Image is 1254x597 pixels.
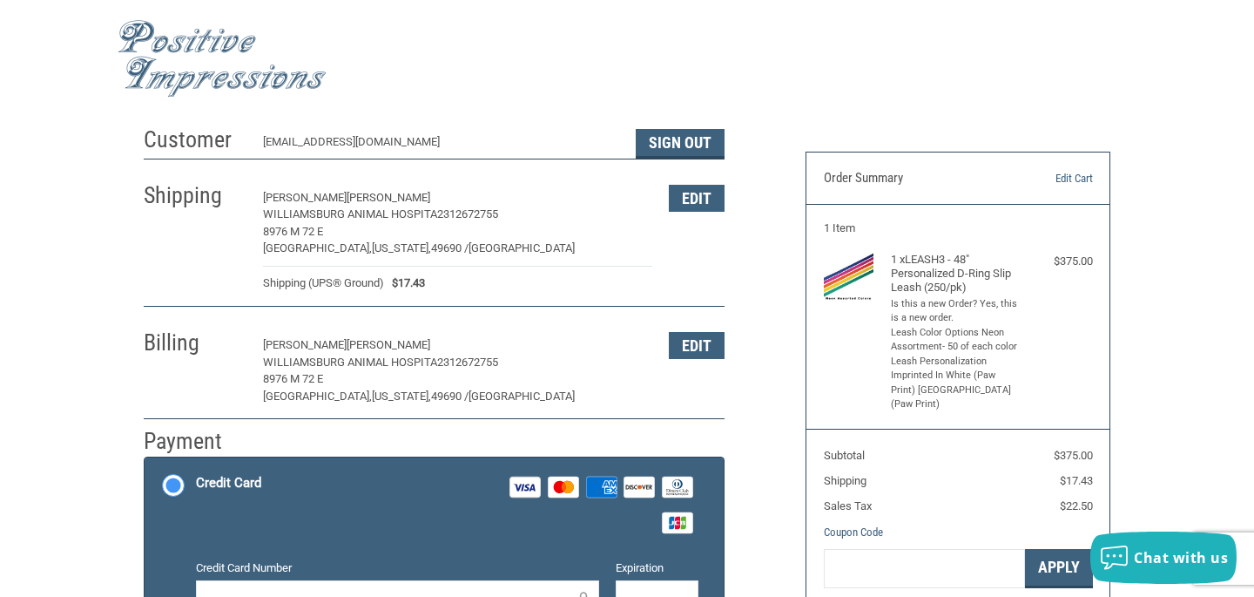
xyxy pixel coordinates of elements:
[431,390,469,403] span: 49690 /
[144,181,246,210] h2: Shipping
[437,207,498,220] span: 2312672755
[824,474,866,487] span: Shipping
[196,560,599,577] label: Credit Card Number
[824,526,883,539] a: Coupon Code
[1025,549,1093,588] button: Apply
[263,275,384,292] span: Shipping (UPS® Ground)
[263,241,372,254] span: [GEOGRAPHIC_DATA],
[263,225,323,238] span: 8976 M 72 E
[384,275,426,292] span: $17.43
[263,133,619,159] div: [EMAIL_ADDRESS][DOMAIN_NAME]
[196,469,261,498] div: Credit Card
[144,329,246,357] h2: Billing
[347,338,430,351] span: [PERSON_NAME]
[118,20,327,98] img: Positive Impressions
[372,241,431,254] span: [US_STATE],
[263,372,323,385] span: 8976 M 72 E
[669,185,725,212] button: Edit
[144,126,246,154] h2: Customer
[431,241,469,254] span: 49690 /
[636,129,725,159] button: Sign Out
[1054,449,1093,462] span: $375.00
[891,253,1021,295] h4: 1 x LEASH3 - 48" Personalized D-Ring Slip Leash (250/pk)
[824,221,1093,235] h3: 1 Item
[1060,499,1093,512] span: $22.50
[437,356,498,369] span: 2312672755
[144,427,246,456] h2: Payment
[616,560,698,577] label: Expiration
[891,297,1021,326] li: Is this a new Order? Yes, this is a new order.
[824,170,1007,187] h3: Order Summary
[824,449,865,462] span: Subtotal
[263,191,347,204] span: [PERSON_NAME]
[372,390,431,403] span: [US_STATE],
[469,241,575,254] span: [GEOGRAPHIC_DATA]
[824,499,872,512] span: Sales Tax
[669,332,725,359] button: Edit
[891,326,1021,355] li: Leash Color Options Neon Assortment- 50 of each color
[263,390,372,403] span: [GEOGRAPHIC_DATA],
[469,390,575,403] span: [GEOGRAPHIC_DATA]
[1090,532,1237,584] button: Chat with us
[263,338,347,351] span: [PERSON_NAME]
[263,356,437,369] span: WILLIAMSBURG ANIMAL HOSPITA
[891,355,1021,412] li: Leash Personalization Imprinted In White (Paw Print) [GEOGRAPHIC_DATA] (Paw Print)
[824,549,1025,588] input: Gift Certificate or Coupon Code
[1006,170,1092,187] a: Edit Cart
[1134,548,1228,567] span: Chat with us
[263,207,437,220] span: WILLIAMSBURG ANIMAL HOSPITA
[1025,253,1092,270] div: $375.00
[347,191,430,204] span: [PERSON_NAME]
[1060,474,1093,487] span: $17.43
